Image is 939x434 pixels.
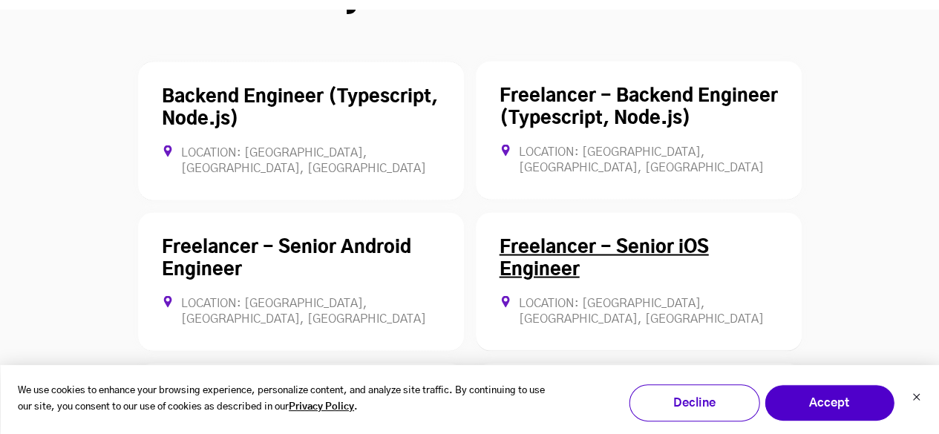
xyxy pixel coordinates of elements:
[912,391,920,407] button: Dismiss cookie banner
[500,295,778,326] div: Location: [GEOGRAPHIC_DATA], [GEOGRAPHIC_DATA], [GEOGRAPHIC_DATA]
[162,88,438,128] a: Backend Engineer (Typescript, Node.js)
[289,399,354,416] a: Privacy Policy
[162,145,440,176] div: Location: [GEOGRAPHIC_DATA], [GEOGRAPHIC_DATA], [GEOGRAPHIC_DATA]
[764,384,894,421] button: Accept
[162,295,440,326] div: Location: [GEOGRAPHIC_DATA], [GEOGRAPHIC_DATA], [GEOGRAPHIC_DATA]
[500,238,709,278] a: Freelancer - Senior iOS Engineer
[18,383,546,417] p: We use cookies to enhance your browsing experience, personalize content, and analyze site traffic...
[500,87,778,127] a: Freelancer - Backend Engineer (Typescript, Node.js)
[500,144,778,175] div: Location: [GEOGRAPHIC_DATA], [GEOGRAPHIC_DATA], [GEOGRAPHIC_DATA]
[629,384,759,421] button: Decline
[162,238,411,278] a: Freelancer - Senior Android Engineer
